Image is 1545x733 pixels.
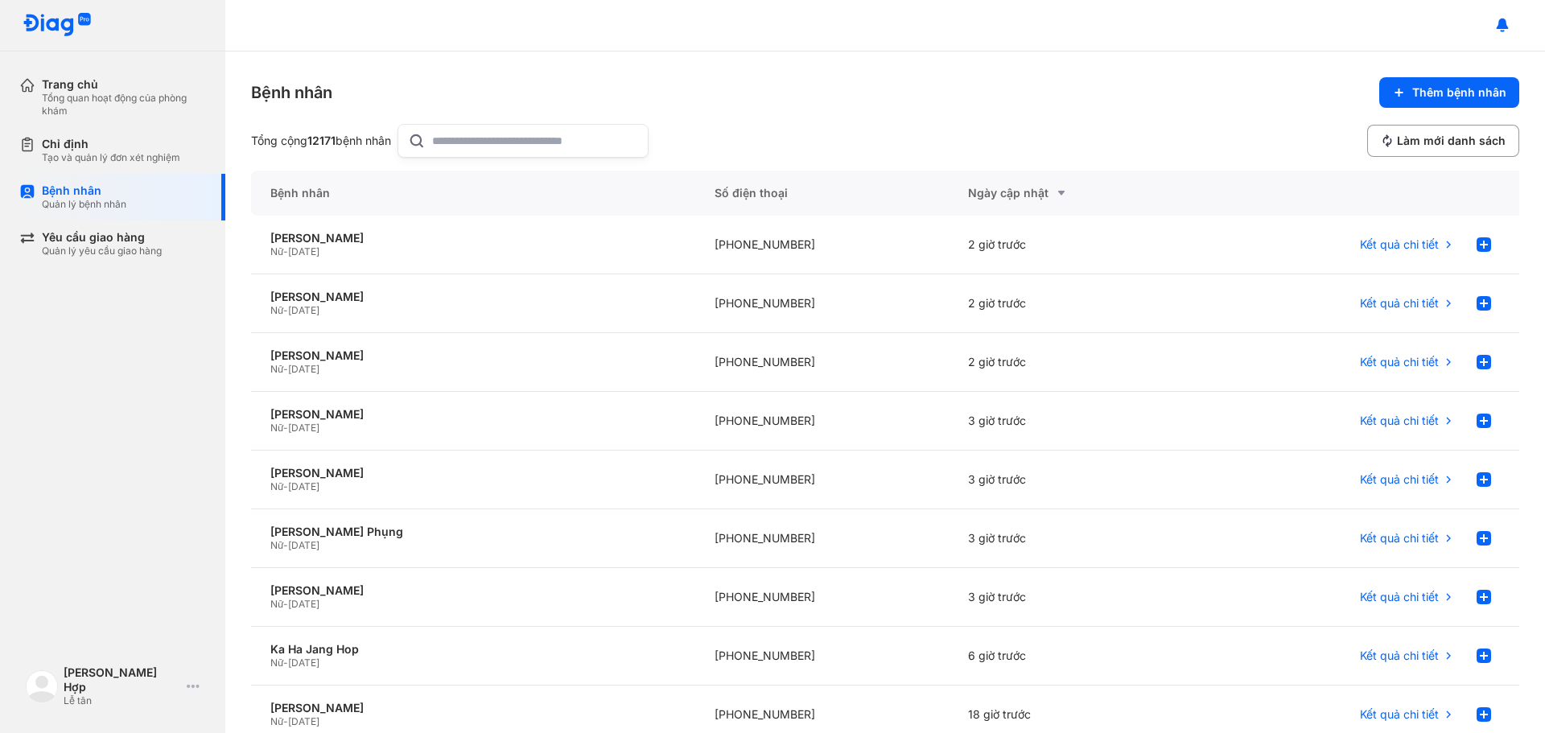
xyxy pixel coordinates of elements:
[949,451,1202,509] div: 3 giờ trước
[695,509,949,568] div: [PHONE_NUMBER]
[695,171,949,216] div: Số điện thoại
[42,198,126,211] div: Quản lý bệnh nhân
[270,363,283,375] span: Nữ
[270,245,283,257] span: Nữ
[283,422,288,434] span: -
[270,466,676,480] div: [PERSON_NAME]
[270,657,283,669] span: Nữ
[283,598,288,610] span: -
[270,715,283,727] span: Nữ
[1412,85,1506,100] span: Thêm bệnh nhân
[283,657,288,669] span: -
[288,304,319,316] span: [DATE]
[42,92,206,117] div: Tổng quan hoạt động của phòng khám
[270,422,283,434] span: Nữ
[695,451,949,509] div: [PHONE_NUMBER]
[42,245,162,257] div: Quản lý yêu cầu giao hàng
[288,539,319,551] span: [DATE]
[949,274,1202,333] div: 2 giờ trước
[288,715,319,727] span: [DATE]
[949,509,1202,568] div: 3 giờ trước
[42,230,162,245] div: Yêu cầu giao hàng
[949,392,1202,451] div: 3 giờ trước
[251,134,391,148] div: Tổng cộng bệnh nhân
[288,245,319,257] span: [DATE]
[270,480,283,492] span: Nữ
[1360,649,1439,663] span: Kết quả chi tiết
[23,13,92,38] img: logo
[270,642,676,657] div: Ka Ha Jang Hop
[270,348,676,363] div: [PERSON_NAME]
[270,701,676,715] div: [PERSON_NAME]
[949,333,1202,392] div: 2 giờ trước
[1367,125,1519,157] button: Làm mới danh sách
[1360,296,1439,311] span: Kết quả chi tiết
[307,134,336,147] span: 12171
[283,245,288,257] span: -
[42,137,180,151] div: Chỉ định
[288,657,319,669] span: [DATE]
[288,422,319,434] span: [DATE]
[949,568,1202,627] div: 3 giờ trước
[42,183,126,198] div: Bệnh nhân
[1360,472,1439,487] span: Kết quả chi tiết
[288,480,319,492] span: [DATE]
[949,216,1202,274] div: 2 giờ trước
[283,363,288,375] span: -
[1379,77,1519,108] button: Thêm bệnh nhân
[695,333,949,392] div: [PHONE_NUMBER]
[64,665,180,694] div: [PERSON_NAME] Hợp
[288,598,319,610] span: [DATE]
[1360,531,1439,546] span: Kết quả chi tiết
[64,694,180,707] div: Lễ tân
[695,392,949,451] div: [PHONE_NUMBER]
[1397,134,1506,148] span: Làm mới danh sách
[270,407,676,422] div: [PERSON_NAME]
[283,715,288,727] span: -
[968,183,1183,203] div: Ngày cập nhật
[695,568,949,627] div: [PHONE_NUMBER]
[695,627,949,686] div: [PHONE_NUMBER]
[26,670,58,702] img: logo
[270,304,283,316] span: Nữ
[1360,355,1439,369] span: Kết quả chi tiết
[288,363,319,375] span: [DATE]
[42,151,180,164] div: Tạo và quản lý đơn xét nghiệm
[1360,237,1439,252] span: Kết quả chi tiết
[270,583,676,598] div: [PERSON_NAME]
[270,525,676,539] div: [PERSON_NAME] Phụng
[251,81,332,104] div: Bệnh nhân
[1360,414,1439,428] span: Kết quả chi tiết
[283,480,288,492] span: -
[1360,707,1439,722] span: Kết quả chi tiết
[42,77,206,92] div: Trang chủ
[949,627,1202,686] div: 6 giờ trước
[270,290,676,304] div: [PERSON_NAME]
[270,231,676,245] div: [PERSON_NAME]
[283,539,288,551] span: -
[283,304,288,316] span: -
[1360,590,1439,604] span: Kết quả chi tiết
[695,216,949,274] div: [PHONE_NUMBER]
[251,171,695,216] div: Bệnh nhân
[270,598,283,610] span: Nữ
[695,274,949,333] div: [PHONE_NUMBER]
[270,539,283,551] span: Nữ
